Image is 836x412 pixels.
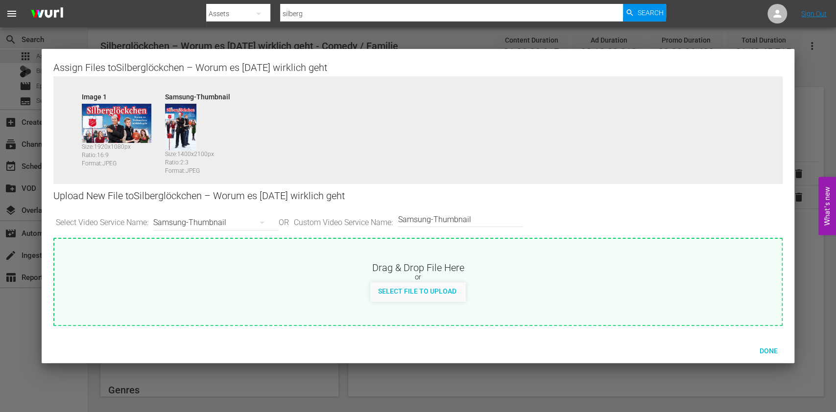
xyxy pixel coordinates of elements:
[165,92,243,99] div: Samsung-Thumbnail
[165,150,243,171] div: Size: 1400 x 2100 px Ratio: 2:3 Format: JPEG
[370,287,464,295] span: Select File to Upload
[818,177,836,235] button: Open Feedback Widget
[153,209,274,236] div: Samsung-Thumbnail
[276,217,291,229] span: OR
[637,4,663,22] span: Search
[54,261,781,273] div: Drag & Drop File Here
[54,273,781,282] div: or
[53,61,782,72] div: Assign Files to Silberglöckchen – Worum es [DATE] wirklich geht
[6,8,18,20] span: menu
[82,92,160,99] div: Image 1
[82,143,160,163] div: Size: 1920 x 1080 px Ratio: 16:9 Format: JPEG
[291,217,395,229] span: Custom Video Service Name:
[752,347,786,355] span: Done
[623,4,666,22] button: Search
[165,104,196,150] img: 89049678-Samsung-Thumbnail_v1.jpg
[801,10,827,18] a: Sign Out
[24,2,71,25] img: ans4CAIJ8jUAAAAAAAAAAAAAAAAAAAAAAAAgQb4GAAAAAAAAAAAAAAAAAAAAAAAAJMjXAAAAAAAAAAAAAAAAAAAAAAAAgAT5G...
[82,104,151,143] img: silbergloeckchen_19201080.jpg
[53,217,151,229] span: Select Video Service Name:
[747,342,790,359] button: Done
[370,282,464,300] button: Select File to Upload
[53,184,782,208] div: Upload New File to Silberglöckchen – Worum es [DATE] wirklich geht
